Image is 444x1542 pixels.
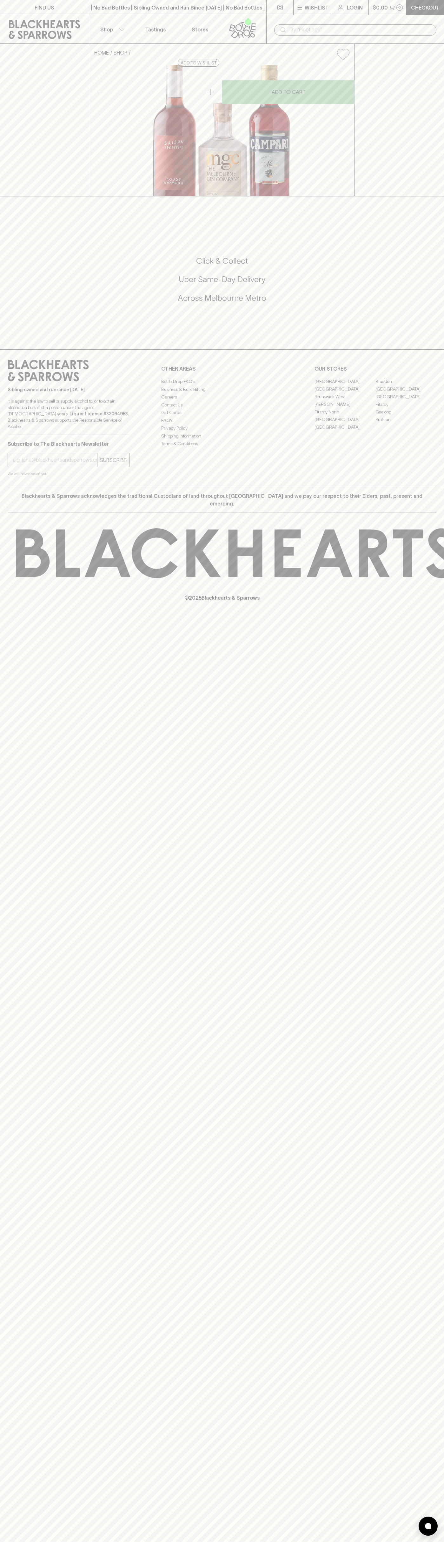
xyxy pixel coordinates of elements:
a: Privacy Policy [161,425,283,432]
p: Tastings [145,26,166,33]
a: Shipping Information [161,432,283,440]
a: Fitzroy North [315,408,375,416]
a: Geelong [375,408,436,416]
p: SUBSCRIBE [100,456,127,464]
a: Contact Us [161,401,283,409]
p: ADD TO CART [272,88,306,96]
img: bubble-icon [425,1523,431,1529]
a: [GEOGRAPHIC_DATA] [375,385,436,393]
a: [GEOGRAPHIC_DATA] [375,393,436,400]
a: [GEOGRAPHIC_DATA] [315,378,375,385]
p: Sibling owned and run since [DATE] [8,386,129,393]
a: HOME [94,50,109,56]
a: Business & Bulk Gifting [161,385,283,393]
p: Blackhearts & Sparrows acknowledges the traditional Custodians of land throughout [GEOGRAPHIC_DAT... [12,492,432,507]
button: Shop [89,15,134,43]
p: Stores [192,26,208,33]
a: Tastings [133,15,178,43]
p: OUR STORES [315,365,436,372]
p: We will never spam you [8,471,129,477]
img: 32078.png [89,65,355,196]
a: Gift Cards [161,409,283,417]
p: Subscribe to The Blackhearts Newsletter [8,440,129,448]
p: FIND US [35,4,54,11]
p: Checkout [411,4,440,11]
h5: Uber Same-Day Delivery [8,274,436,285]
a: Careers [161,393,283,401]
a: Fitzroy [375,400,436,408]
p: Wishlist [305,4,329,11]
input: Try "Pinot noir" [289,25,431,35]
a: Braddon [375,378,436,385]
strong: Liquor License #32064953 [70,411,128,416]
p: Login [347,4,363,11]
a: Brunswick West [315,393,375,400]
p: OTHER AREAS [161,365,283,372]
button: SUBSCRIBE [97,453,129,467]
button: ADD TO CART [222,80,355,104]
p: Shop [100,26,113,33]
h5: Click & Collect [8,256,436,266]
a: SHOP [114,50,127,56]
h5: Across Melbourne Metro [8,293,436,303]
p: $0.00 [373,4,388,11]
input: e.g. jane@blackheartsandsparrows.com.au [13,455,97,465]
div: Call to action block [8,230,436,337]
a: [GEOGRAPHIC_DATA] [315,423,375,431]
a: Prahran [375,416,436,423]
a: FAQ's [161,417,283,424]
a: [GEOGRAPHIC_DATA] [315,416,375,423]
button: Add to wishlist [178,59,219,67]
a: Stores [178,15,222,43]
p: It is against the law to sell or supply alcohol to, or to obtain alcohol on behalf of a person un... [8,398,129,430]
p: 0 [398,6,401,9]
a: [PERSON_NAME] [315,400,375,408]
a: Bottle Drop FAQ's [161,378,283,385]
button: Add to wishlist [335,46,352,63]
a: Terms & Conditions [161,440,283,448]
a: [GEOGRAPHIC_DATA] [315,385,375,393]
